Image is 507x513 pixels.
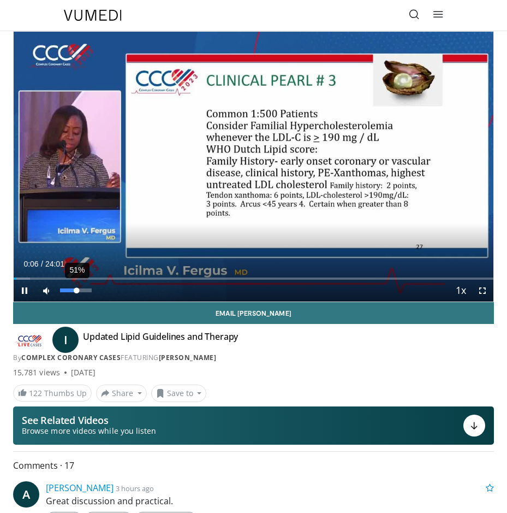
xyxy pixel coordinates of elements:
button: Playback Rate [450,280,472,302]
span: 24:01 [45,260,64,268]
span: 122 [29,388,42,398]
span: 0:06 [23,260,38,268]
span: / [41,260,43,268]
div: Progress Bar [14,278,493,280]
div: [DATE] [71,367,96,378]
a: [PERSON_NAME] [159,353,217,362]
small: 3 hours ago [116,483,154,493]
h4: Updated Lipid Guidelines and Therapy [83,331,238,349]
span: 15,781 views [13,367,60,378]
img: VuMedi Logo [64,10,122,21]
video-js: Video Player [14,32,493,302]
button: Mute [35,280,57,302]
img: Complex Coronary Cases [13,331,44,349]
a: A [13,481,39,508]
button: Share [96,385,147,402]
span: Browse more videos while you listen [22,426,156,437]
button: Pause [14,280,35,302]
a: [PERSON_NAME] [46,482,114,494]
div: By FEATURING [13,353,494,363]
button: See Related Videos Browse more videos while you listen [13,406,494,445]
p: See Related Videos [22,415,156,426]
button: Save to [151,385,207,402]
a: Email [PERSON_NAME] [13,302,494,324]
button: Fullscreen [472,280,493,302]
div: Volume Level [60,288,91,292]
a: 122 Thumbs Up [13,385,92,402]
p: Great discussion and practical. [46,494,494,508]
span: Comments 17 [13,458,494,473]
a: I [52,327,79,353]
a: Complex Coronary Cases [21,353,121,362]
